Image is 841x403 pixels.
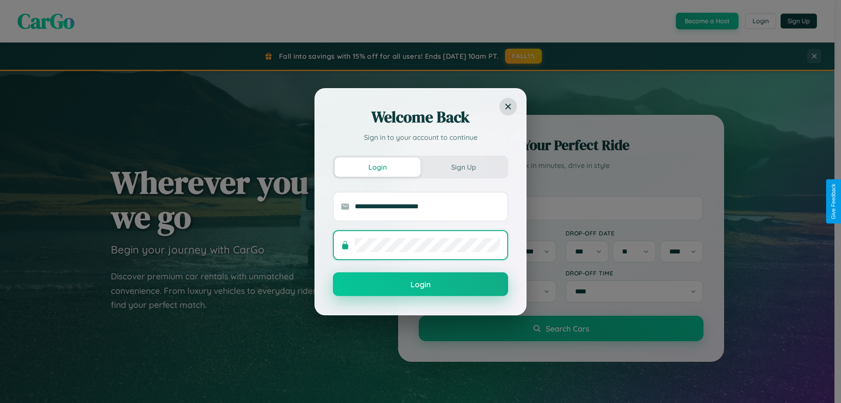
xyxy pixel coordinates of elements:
div: Give Feedback [830,184,837,219]
button: Sign Up [420,157,506,177]
p: Sign in to your account to continue [333,132,508,143]
button: Login [333,272,508,296]
h2: Welcome Back [333,107,508,128]
button: Login [335,157,420,177]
